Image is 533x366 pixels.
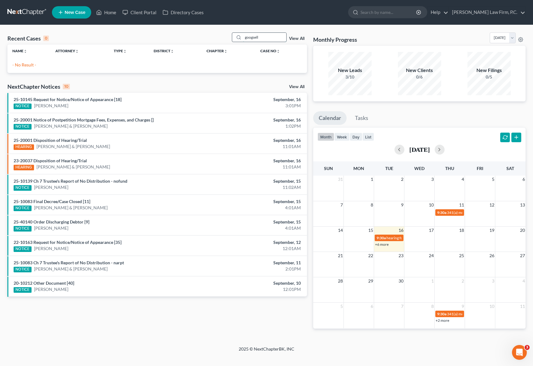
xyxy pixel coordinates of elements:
[209,260,301,266] div: September, 11
[337,252,343,259] span: 21
[209,219,301,225] div: September, 15
[313,36,357,43] h3: Monthly Progress
[428,201,434,209] span: 10
[276,49,280,53] i: unfold_more
[14,185,32,191] div: NOTICE
[209,266,301,272] div: 2:01PM
[260,49,280,53] a: Case Nounfold_more
[506,166,514,171] span: Sat
[154,49,174,53] a: Districtunfold_more
[55,49,79,53] a: Attorneyunfold_more
[489,201,495,209] span: 12
[119,7,160,18] a: Client Portal
[209,96,301,103] div: September, 16
[386,236,434,240] span: hearing for [PERSON_NAME]
[43,36,49,41] div: 0
[398,67,441,74] div: New Clients
[34,205,108,211] a: [PERSON_NAME] & [PERSON_NAME]
[398,227,404,234] span: 16
[340,303,343,310] span: 5
[7,35,49,42] div: Recent Cases
[353,166,364,171] span: Mon
[14,240,122,245] a: 22-10163 Request for Notice/Notice of Appearance [35]
[400,201,404,209] span: 9
[14,280,74,286] a: 20-10212 Other Document [40]
[431,277,434,285] span: 1
[337,277,343,285] span: 28
[414,166,424,171] span: Wed
[289,85,305,89] a: View All
[328,67,372,74] div: New Leads
[409,146,430,153] h2: [DATE]
[368,227,374,234] span: 15
[370,201,374,209] span: 8
[313,111,347,125] a: Calendar
[23,49,27,53] i: unfold_more
[34,184,68,190] a: [PERSON_NAME]
[36,164,110,170] a: [PERSON_NAME] & [PERSON_NAME]
[491,176,495,183] span: 5
[14,267,32,272] div: NOTICE
[14,178,127,184] a: 25-10139 Ch 7 Trustee's Report of No Distribution - nofund
[209,137,301,143] div: September, 16
[477,166,483,171] span: Fri
[14,165,34,170] div: HEARING
[123,49,127,53] i: unfold_more
[337,227,343,234] span: 14
[467,67,511,74] div: New Filings
[14,226,32,232] div: NOTICE
[437,312,446,316] span: 9:30a
[489,303,495,310] span: 10
[519,303,526,310] span: 11
[350,133,362,141] button: day
[400,303,404,310] span: 7
[519,201,526,209] span: 13
[34,225,68,231] a: [PERSON_NAME]
[209,123,301,129] div: 1:02PM
[449,7,525,18] a: [PERSON_NAME] Law Firm, P.C.
[489,227,495,234] span: 19
[209,225,301,231] div: 4:01AM
[467,74,511,80] div: 0/5
[34,103,68,109] a: [PERSON_NAME]
[209,103,301,109] div: 3:01PM
[209,117,301,123] div: September, 16
[14,199,90,204] a: 25-10083 Final Decree/Case Closed [11]
[209,164,301,170] div: 11:01AM
[12,49,27,53] a: Nameunfold_more
[519,227,526,234] span: 20
[377,236,386,240] span: 9:30a
[370,176,374,183] span: 1
[428,7,448,18] a: Help
[519,252,526,259] span: 27
[209,286,301,292] div: 12:01PM
[14,104,32,109] div: NOTICE
[461,277,465,285] span: 2
[447,210,507,215] span: 341(a) meeting for [PERSON_NAME]
[36,143,110,150] a: [PERSON_NAME] & [PERSON_NAME]
[14,206,32,211] div: NOTICE
[209,178,301,184] div: September, 15
[349,111,374,125] a: Tasks
[224,49,228,53] i: unfold_more
[14,144,34,150] div: HEARING
[362,133,374,141] button: list
[14,287,32,293] div: NOTICE
[437,210,446,215] span: 9:30a
[370,303,374,310] span: 6
[318,133,334,141] button: month
[337,176,343,183] span: 31
[209,280,301,286] div: September, 10
[400,176,404,183] span: 2
[375,242,389,247] a: +6 more
[525,345,530,350] span: 3
[458,227,465,234] span: 18
[14,117,154,122] a: 25-20001 Notice of Postpetition Mortgage Fees, Expenses, and Charges []
[489,252,495,259] span: 26
[436,318,449,323] a: +2 more
[398,277,404,285] span: 30
[209,239,301,245] div: September, 12
[522,277,526,285] span: 4
[34,286,68,292] a: [PERSON_NAME]
[461,176,465,183] span: 4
